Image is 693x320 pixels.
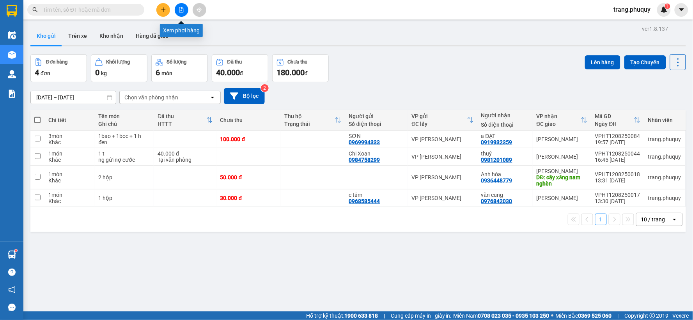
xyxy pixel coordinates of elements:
[595,198,640,204] div: 13:30 [DATE]
[276,68,305,77] span: 180.000
[481,198,512,204] div: 0976842030
[349,121,404,127] div: Số điện thoại
[481,112,529,118] div: Người nhận
[175,3,188,17] button: file-add
[8,269,16,276] span: question-circle
[15,249,17,252] sup: 1
[167,59,187,65] div: Số lượng
[99,157,150,163] div: ng gửi nợ cước
[624,55,666,69] button: Tạo Chuyến
[665,4,670,9] sup: 1
[8,70,16,78] img: warehouse-icon
[179,7,184,12] span: file-add
[408,110,477,131] th: Toggle SortBy
[349,157,380,163] div: 0984758299
[384,311,385,320] span: |
[349,133,404,139] div: SƠN
[650,313,655,318] span: copyright
[48,192,91,198] div: 1 món
[158,121,206,127] div: HTTT
[46,59,67,65] div: Đơn hàng
[197,7,202,12] span: aim
[344,313,378,319] strong: 1900 633 818
[454,311,549,320] span: Miền Nam
[595,171,640,177] div: VPHT1208250018
[595,133,640,139] div: VPHT1208250084
[306,311,378,320] span: Hỗ trợ kỹ thuật:
[193,3,206,17] button: aim
[48,157,91,163] div: Khác
[648,174,681,180] div: trang.phuquy
[391,311,452,320] span: Cung cấp máy in - giấy in:
[481,157,512,163] div: 0981201089
[48,171,91,177] div: 1 món
[411,154,473,160] div: VP [PERSON_NAME]
[227,59,242,65] div: Đã thu
[481,177,512,184] div: 0936448779
[595,157,640,163] div: 16:45 [DATE]
[92,9,128,19] b: Phú Quý
[537,174,587,187] div: DĐ: cây xăng nam nghèn
[618,311,619,320] span: |
[151,54,208,82] button: Số lượng6món
[551,314,554,317] span: ⚪️
[595,177,640,184] div: 13:31 [DATE]
[349,198,380,204] div: 0968585444
[595,214,607,225] button: 1
[99,113,150,119] div: Tên món
[411,136,473,142] div: VP [PERSON_NAME]
[99,121,150,127] div: Ghi chú
[595,192,640,198] div: VPHT1208250017
[8,251,16,259] img: warehouse-icon
[305,70,308,76] span: đ
[158,113,206,119] div: Đã thu
[537,113,581,119] div: VP nhận
[672,216,678,223] svg: open
[556,311,612,320] span: Miền Bắc
[411,113,467,119] div: VP gửi
[285,121,335,127] div: Trạng thái
[8,51,16,59] img: warehouse-icon
[481,171,529,177] div: Anh hòa
[101,70,107,76] span: kg
[349,192,404,198] div: c tâm
[30,27,62,45] button: Kho gửi
[666,4,669,9] span: 1
[43,39,177,48] li: Hotline: 19001874
[220,174,277,180] div: 50.000 đ
[481,133,529,139] div: a ĐẠT
[595,139,640,145] div: 19:57 [DATE]
[220,117,277,123] div: Chưa thu
[481,150,529,157] div: thuý
[220,195,277,201] div: 30.000 đ
[481,192,529,198] div: văn cung
[240,70,243,76] span: đ
[642,25,668,33] div: ver 1.8.137
[349,113,404,119] div: Người gửi
[595,113,634,119] div: Mã GD
[8,31,16,39] img: warehouse-icon
[35,68,39,77] span: 4
[220,136,277,142] div: 100.000 đ
[106,59,130,65] div: Khối lượng
[661,6,668,13] img: icon-new-feature
[48,117,91,123] div: Chi tiết
[591,110,644,131] th: Toggle SortBy
[30,54,87,82] button: Đơn hàng4đơn
[608,5,657,14] span: trang.phuquy
[411,121,467,127] div: ĐC lấy
[8,304,16,311] span: message
[595,121,634,127] div: Ngày ĐH
[73,50,146,60] b: Gửi khách hàng
[595,150,640,157] div: VPHT1208250044
[648,195,681,201] div: trang.phuquy
[533,110,591,131] th: Toggle SortBy
[48,139,91,145] div: Khác
[411,195,473,201] div: VP [PERSON_NAME]
[8,286,16,293] span: notification
[95,68,99,77] span: 0
[349,150,404,157] div: Chị Xoan
[32,7,38,12] span: search
[285,113,335,119] div: Thu hộ
[99,150,150,157] div: 1 t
